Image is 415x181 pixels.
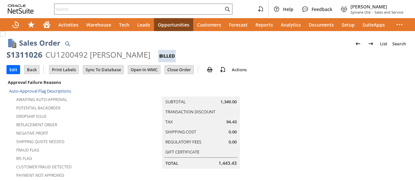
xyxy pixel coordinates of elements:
[283,6,293,12] span: Help
[165,109,215,115] a: Transaction Discount
[226,119,237,125] span: 94.43
[372,10,373,15] span: -
[229,67,249,73] a: Actions
[119,22,129,28] span: Tech
[165,99,186,105] a: Subtotal
[225,18,252,31] a: Forecast
[128,65,160,74] input: Open In WMC
[115,18,133,31] a: Tech
[83,65,124,74] input: Sync To Database
[49,65,78,74] input: Print Labels
[165,129,196,135] a: Shipping Cost
[281,22,301,28] span: Analytics
[16,105,60,111] a: Potential Backorder
[197,22,221,28] span: Customers
[154,18,193,31] a: Opportunities
[359,18,389,31] a: SuiteApps
[8,18,23,31] a: Recent Records
[377,39,390,49] a: List
[86,22,111,28] span: Warehouse
[342,22,355,28] span: Setup
[158,22,189,28] span: Opportunities
[6,78,122,86] div: Approval Failure Reasons
[137,22,150,28] span: Leads
[305,18,338,31] a: Documents
[16,114,47,119] a: Dropship Issue
[252,18,277,31] a: Reports
[354,40,362,48] img: Previous
[45,50,150,60] div: CU1200492 [PERSON_NAME]
[19,38,60,48] h1: Sales Order
[16,122,57,128] a: Replacement Order
[24,65,39,74] input: Back
[229,129,237,135] span: 0.00
[162,86,240,96] caption: Summary
[43,21,51,28] svg: Home
[392,18,407,31] div: More menus
[374,10,403,15] span: Sales and Service
[165,149,199,155] a: Gift Certificate
[362,22,385,28] span: SuiteApps
[277,18,305,31] a: Analytics
[23,18,39,31] div: Shortcuts
[8,5,34,14] svg: logo
[12,21,19,28] svg: Recent Records
[255,22,273,28] span: Reports
[54,5,223,13] input: Search
[193,18,225,31] a: Customers
[165,160,178,166] a: Total
[7,65,20,74] input: Edit
[16,139,65,144] a: Shipping Quote Needed
[158,50,176,62] div: Billed
[165,139,201,145] a: Regulatory Fees
[309,22,334,28] span: Documents
[220,99,237,105] span: 1,349.00
[16,147,39,153] a: Fraud Flag
[229,22,248,28] span: Forecast
[133,18,154,31] a: Leads
[350,10,371,15] span: Sylvane Old
[367,40,375,48] img: Next
[16,164,72,170] a: Customer Fraud Detected
[350,4,403,10] span: [PERSON_NAME]
[165,119,173,125] a: Tax
[64,40,71,48] img: Quick Find
[9,88,71,94] a: Auto-Approval Flag Descriptions
[165,65,194,74] input: Close Order
[206,66,214,74] img: print.svg
[219,66,227,74] img: add-record.svg
[82,18,115,31] a: Warehouse
[223,5,231,13] svg: Search
[229,139,237,145] span: 0.00
[219,160,237,166] span: 1,443.43
[312,6,332,12] span: Feedback
[338,18,359,31] a: Setup
[27,21,35,28] svg: Shortcuts
[54,18,82,31] a: Activities
[16,173,64,178] a: Payment not approved
[390,39,409,49] a: Search
[16,97,67,102] a: Awaiting Auto-Approval
[58,22,78,28] span: Activities
[16,130,48,136] a: Negative Profit
[16,156,32,161] a: RIS flag
[6,50,42,60] div: S1311026
[39,18,54,31] a: Home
